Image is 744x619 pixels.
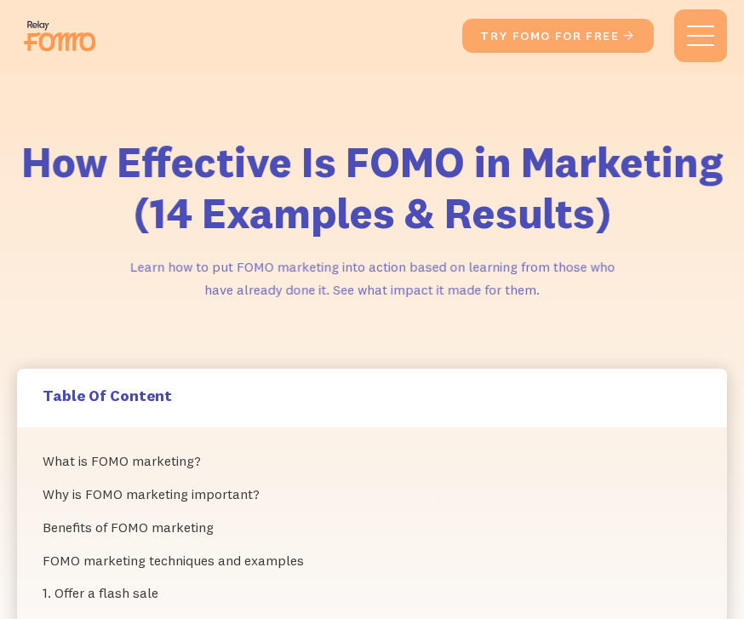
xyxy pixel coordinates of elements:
h1: How Effective Is FOMO in Marketing (14 Examples & Results) [17,136,726,238]
a: What is FOMO marketing? [43,444,701,478]
a: Why is FOMO marketing important? [43,478,701,511]
span:  [622,28,636,43]
a: ‍Benefits of FOMO marketing [43,511,701,544]
a: FOMO marketing techniques and examples [43,544,701,577]
a: 1. Offer a flash sale [43,576,701,610]
a: try fomo for free [462,19,654,53]
h5: Table Of Content [43,386,701,405]
div: menu [674,9,727,62]
p: Learn how to put FOMO marketing into action based on learning from those who have already done it... [118,255,627,301]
